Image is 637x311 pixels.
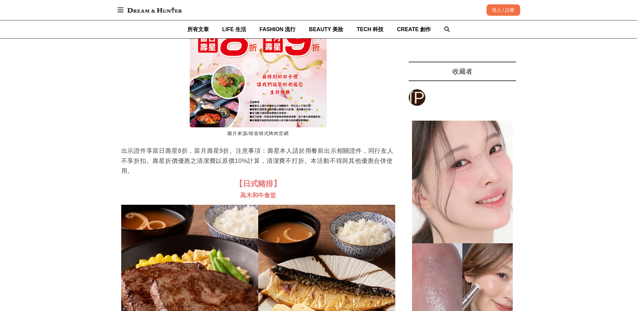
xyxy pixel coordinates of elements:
[409,89,425,106] a: [PERSON_NAME]
[240,192,276,199] span: 高木和牛食堂
[357,26,383,32] span: TECH 科技
[222,26,246,32] span: LIFE 生活
[187,20,209,38] a: 所有文章
[397,26,431,32] span: CREATE 創作
[187,26,209,32] span: 所有文章
[260,26,296,32] span: FASHION 流行
[452,68,472,75] span: 收藏者
[121,146,395,176] p: 出示證件享當日壽星8折，當月壽星9折。注意事項：壽星本人請於用餐前出示相關證件，同行友人不享折扣。壽星折價優惠之清潔費以原價10%計算，清潔費不打折。本活動不得與其他優惠合併使用。
[309,20,343,38] a: BEAUTY 美妝
[190,127,327,140] figcaption: 圖片來源/韓舍韓式烤肉官網
[397,20,431,38] a: CREATE 創作
[487,4,520,16] div: 登入 / 註冊
[260,20,296,38] a: FASHION 流行
[357,20,383,38] a: TECH 科技
[222,20,246,38] a: LIFE 生活
[235,179,281,188] span: 【日式豬排】
[124,4,185,16] img: Dream & Hunter
[309,26,343,32] span: BEAUTY 美妝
